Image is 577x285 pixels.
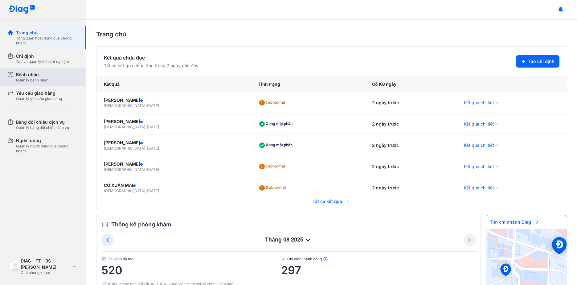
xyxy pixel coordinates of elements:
div: 3 abnormal [258,183,288,193]
button: Tạo chỉ định [516,55,559,68]
span: Kết quả chi tiết [464,185,494,191]
div: Xong một phần [258,140,295,150]
span: [DEMOGRAPHIC_DATA] [104,188,145,193]
img: document.50c4cfd0.svg [101,257,106,262]
span: [DEMOGRAPHIC_DATA] [104,125,145,129]
span: [DATE] [147,167,159,172]
div: Tất cả kết quả chưa đọc trong 7 ngày gần đây [104,63,198,69]
div: [PERSON_NAME] [104,97,243,103]
span: 297 [281,264,476,276]
span: - [145,146,147,151]
span: 520 [101,264,281,276]
img: order.5a6da16c.svg [101,221,109,228]
span: Chỉ định đã tạo [101,257,281,262]
div: Yêu cầu giao hàng [16,90,62,96]
div: [PERSON_NAME] [104,161,243,167]
span: Chỉ định thành công [281,257,476,262]
div: DIAG - FT - BS [PERSON_NAME] [21,258,70,270]
div: Người dùng [16,138,79,144]
img: logo [9,5,35,14]
div: Kết quả [96,76,251,92]
span: Thống kê phòng khám [111,220,171,229]
div: Chủ phòng khám [21,270,70,275]
div: Chỉ định [16,53,69,59]
div: Có KQ ngày [365,76,456,92]
div: Kết quả chưa đọc [104,54,198,61]
span: - [145,103,147,108]
div: Quản lý bệnh nhân [16,78,48,83]
div: [PERSON_NAME] [104,118,243,125]
div: tháng 08 2025 [114,236,463,244]
span: [DEMOGRAPHIC_DATA] [104,167,145,172]
span: Tạo chỉ định [528,58,554,64]
div: 1 abnormal [258,98,287,108]
div: 2 ngày trước [365,92,456,114]
div: 2 ngày trước [365,114,456,135]
div: Trang chủ [16,30,79,36]
img: checked-green.01cc79e0.svg [281,257,286,262]
span: - [145,125,147,129]
div: Trang chủ [96,30,567,39]
span: Kết quả chi tiết [464,100,494,106]
span: - [145,188,147,193]
span: Kết quả chi tiết [464,121,494,127]
div: 2 ngày trước [365,177,456,199]
div: Bảng đối chiếu dịch vụ [16,119,69,125]
div: Quản lý người dùng của phòng khám [16,144,79,154]
span: - [145,167,147,172]
span: Kết quả chi tiết [464,163,494,170]
div: Tạo và quản lý đơn xét nghiệm [16,59,69,64]
img: info.7e716105.svg [323,257,328,262]
img: logo [10,261,21,272]
span: [DATE] [147,103,159,108]
div: Tình trạng [251,76,365,92]
div: 2 ngày trước [365,135,456,156]
div: 1 abnormal [258,162,287,171]
div: Bệnh nhân [16,72,48,78]
div: [PERSON_NAME] [104,140,243,146]
span: [DATE] [147,146,159,151]
div: Xong một phần [258,119,295,129]
span: Tìm chi nhánh Diag [486,215,543,229]
span: Tất cả kết quả [309,195,354,208]
div: Tổng quan hoạt động của phòng khám [16,36,79,46]
div: 2 ngày trước [365,156,456,177]
span: [DATE] [147,125,159,129]
span: [DEMOGRAPHIC_DATA] [104,146,145,151]
div: Quản lý bảng đối chiếu dịch vụ [16,125,69,130]
div: CỔ XUÂN MAI [104,182,243,188]
span: [DATE] [147,188,159,193]
span: Kết quả chi tiết [464,142,494,148]
div: Quản lý yêu cầu giao hàng [16,96,62,101]
span: [DEMOGRAPHIC_DATA] [104,103,145,108]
